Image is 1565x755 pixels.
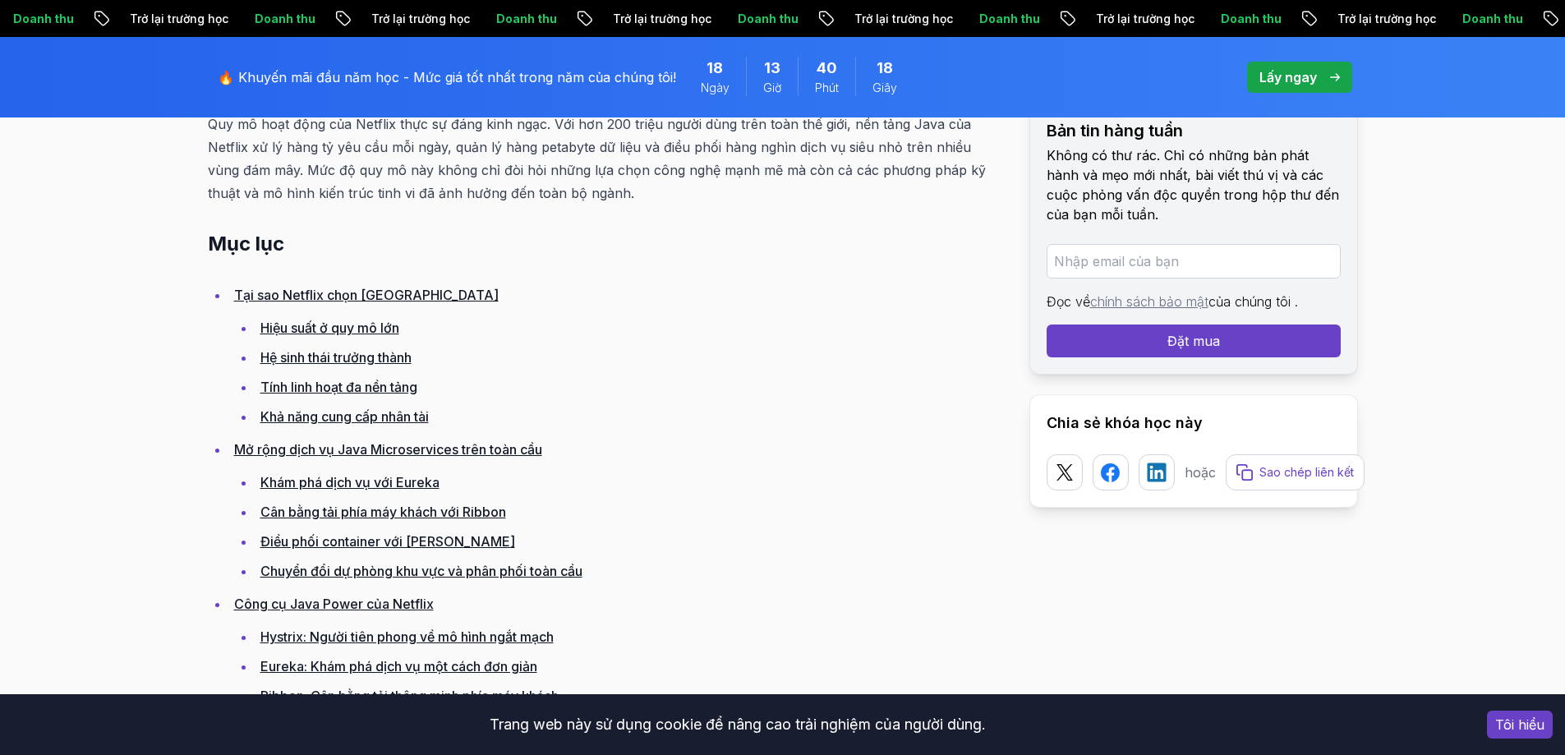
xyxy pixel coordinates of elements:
[260,474,440,490] a: Khám phá dịch vụ với Eureka
[260,379,417,395] a: Tính linh hoạt đa nền tảng
[1047,293,1090,310] font: Đọc về
[1461,12,1521,25] font: Doanh thu
[707,59,723,76] font: 18
[853,12,951,25] font: Trở lại trường học
[1047,121,1183,140] font: Bản tin hàng tuần
[1047,244,1341,279] input: Nhập email của bạn
[260,533,515,550] a: Điều phối container với [PERSON_NAME]
[260,628,554,645] a: Hystrix: Người tiên phong về mô hình ngắt mạch
[877,57,893,80] span: 18 Seconds
[764,57,780,80] span: 13 giờ
[234,287,499,303] a: Tại sao Netflix chọn [GEOGRAPHIC_DATA]
[260,563,582,579] a: Chuyển đổi dự phòng khu vực và phân phối toàn cầu
[817,57,837,80] span: 40 Minutes
[1094,12,1193,25] font: Trở lại trường học
[1336,12,1434,25] font: Trở lại trường học
[128,12,227,25] font: Trở lại trường học
[872,81,897,94] font: Giây
[736,12,797,25] font: Doanh thu
[1167,333,1220,349] font: Đặt mua
[208,232,284,256] font: Mục lục
[234,441,542,458] a: Mở rộng dịch vụ Java Microservices trên toàn cầu
[1226,454,1365,490] button: Sao chép liên kết
[260,320,399,336] a: Hiệu suất ở quy mô lớn
[370,12,468,25] font: Trở lại trường học
[1259,69,1317,85] font: Lấy ngay
[490,716,986,733] font: Trang web này sử dụng cookie để nâng cao trải nghiệm của người dùng.
[764,59,780,76] font: 13
[1047,414,1203,431] font: Chia sẻ khóa học này
[701,81,730,94] font: Ngày
[1219,12,1280,25] font: Doanh thu
[1259,465,1354,479] font: Sao chép liên kết
[495,12,555,25] font: Doanh thu
[12,12,72,25] font: Doanh thu
[1047,147,1339,223] font: Không có thư rác. Chỉ có những bản phát hành và mẹo mới nhất, bài viết thú vị và các cuộc phỏng v...
[253,12,314,25] font: Doanh thu
[763,81,781,94] font: Giờ
[1487,711,1553,739] button: Chấp nhận cookie
[260,504,506,520] a: Cân bằng tải phía máy khách với Ribbon
[260,658,537,674] a: Eureka: Khám phá dịch vụ một cách đơn giản
[1185,464,1216,481] font: hoặc
[978,12,1038,25] font: Doanh thu
[260,408,429,425] a: Khả năng cung cấp nhân tài
[1208,293,1298,310] font: của chúng tôi .
[611,12,710,25] font: Trở lại trường học
[260,688,559,704] a: Ribbon: Cân bằng tải thông minh phía máy khách
[260,349,412,366] a: Hệ sinh thái trưởng thành
[218,69,676,85] font: 🔥 Khuyến mãi đầu năm học - Mức giá tốt nhất trong năm của chúng tôi!
[1090,293,1208,310] a: chính sách bảo mật
[707,57,723,80] span: 18 ngày
[815,81,839,94] font: Phút
[1047,325,1341,357] button: Đặt mua
[1495,716,1544,733] font: Tôi hiểu
[234,596,434,612] a: Công cụ Java Power của Netflix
